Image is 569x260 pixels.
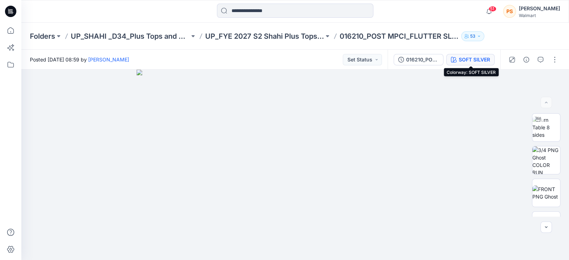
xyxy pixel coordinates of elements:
[394,54,443,65] button: 016210_POST MPCI_FLUTTER SLEEVE BLOUSE
[470,32,475,40] p: 53
[71,31,190,41] a: UP_SHAHI _D34_Plus Tops and Dresses
[532,116,560,139] img: Turn Table 8 sides
[406,56,439,64] div: 016210_POST MPCI_FLUTTER SLEEVE BLOUSE
[446,54,495,65] button: SOFT SILVER
[521,54,532,65] button: Details
[503,5,516,18] div: PS
[532,185,560,200] img: FRONT PNG Ghost
[340,31,458,41] p: 016210_POST MPCI_FLUTTER SLEEVE BLOUSE
[532,146,560,174] img: 3/4 PNG Ghost COLOR RUN
[459,56,490,64] div: SOFT SILVER
[519,4,560,13] div: [PERSON_NAME]
[461,31,484,41] button: 53
[137,70,454,260] img: eyJhbGciOiJIUzI1NiIsImtpZCI6IjAiLCJzbHQiOiJzZXMiLCJ0eXAiOiJKV1QifQ.eyJkYXRhIjp7InR5cGUiOiJzdG9yYW...
[88,56,129,63] a: [PERSON_NAME]
[30,56,129,63] span: Posted [DATE] 08:59 by
[489,6,496,12] span: 51
[205,31,324,41] a: UP_FYE 2027 S2 Shahi Plus Tops and Dress
[30,31,55,41] a: Folders
[519,13,560,18] div: Walmart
